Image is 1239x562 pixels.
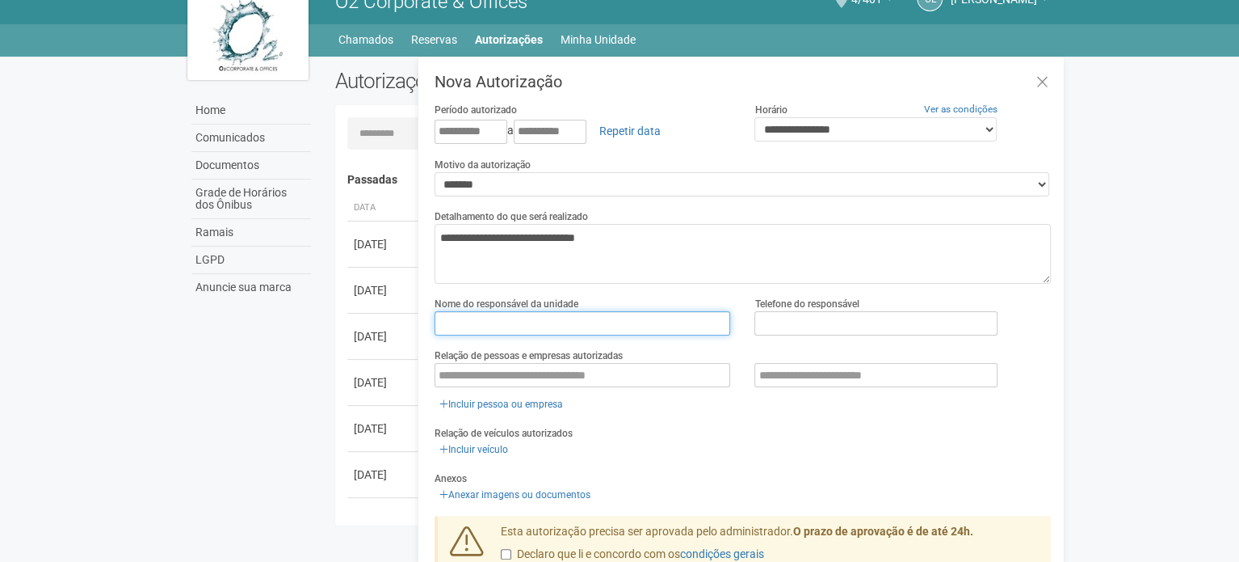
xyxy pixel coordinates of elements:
a: Anexar imagens ou documentos [435,486,595,504]
label: Detalhamento do que será realizado [435,209,588,224]
h3: Nova Autorização [435,74,1051,90]
a: Incluir veículo [435,441,513,458]
a: Repetir data [589,117,671,145]
a: Ramais [191,219,311,247]
a: LGPD [191,247,311,274]
a: Incluir pessoa ou empresa [435,395,568,413]
div: [DATE] [354,513,414,529]
div: [DATE] [354,328,414,344]
label: Relação de veículos autorizados [435,426,573,441]
div: [DATE] [354,374,414,391]
a: Reservas [411,28,457,51]
a: Comunicados [191,125,311,152]
a: Home [191,97,311,125]
th: Data [347,195,420,222]
div: [DATE] [354,236,414,252]
label: Relação de pessoas e empresas autorizadas [435,349,623,363]
a: condições gerais [680,547,764,560]
label: Horário [754,103,787,117]
label: Período autorizado [435,103,517,117]
label: Telefone do responsável [754,297,859,311]
div: a [435,117,731,145]
h2: Autorizações [335,69,681,93]
div: [DATE] [354,467,414,483]
a: Ver as condições [924,104,997,115]
label: Anexos [435,471,467,486]
a: Documentos [191,152,311,180]
a: Chamados [338,28,393,51]
a: Autorizações [475,28,543,51]
strong: O prazo de aprovação é de até 24h. [793,525,973,538]
input: Declaro que li e concordo com oscondições gerais [501,549,511,560]
a: Grade de Horários dos Ônibus [191,180,311,219]
label: Motivo da autorização [435,158,531,172]
h4: Passadas [347,174,1039,186]
div: [DATE] [354,420,414,437]
label: Nome do responsável da unidade [435,297,578,311]
div: [DATE] [354,282,414,298]
a: Anuncie sua marca [191,274,311,301]
a: Minha Unidade [561,28,636,51]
